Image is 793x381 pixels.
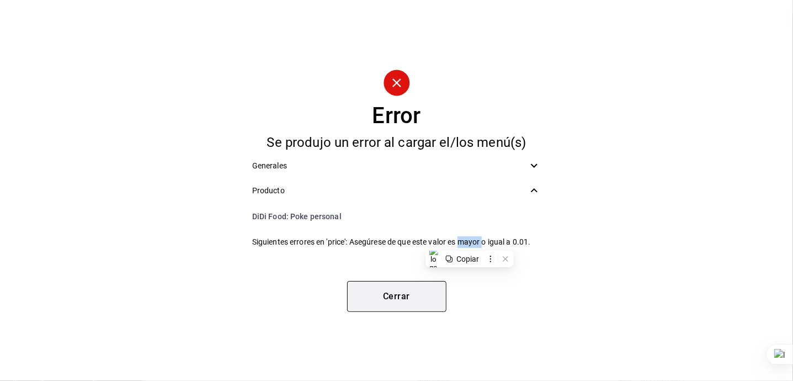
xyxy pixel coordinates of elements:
[243,203,550,230] li: Poke personal
[372,105,421,127] div: Error
[347,281,446,312] button: Cerrar
[243,154,550,178] div: Generales
[243,178,550,203] div: Producto
[252,185,528,197] span: Producto
[252,212,289,221] span: DiDi Food :
[243,136,550,149] div: Se produjo un error al cargar el/los menú(s)
[252,160,528,172] span: Generales
[252,236,541,248] span: Siguientes errores en 'price': Asegúrese de que este valor es mayor o igual a 0.01.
